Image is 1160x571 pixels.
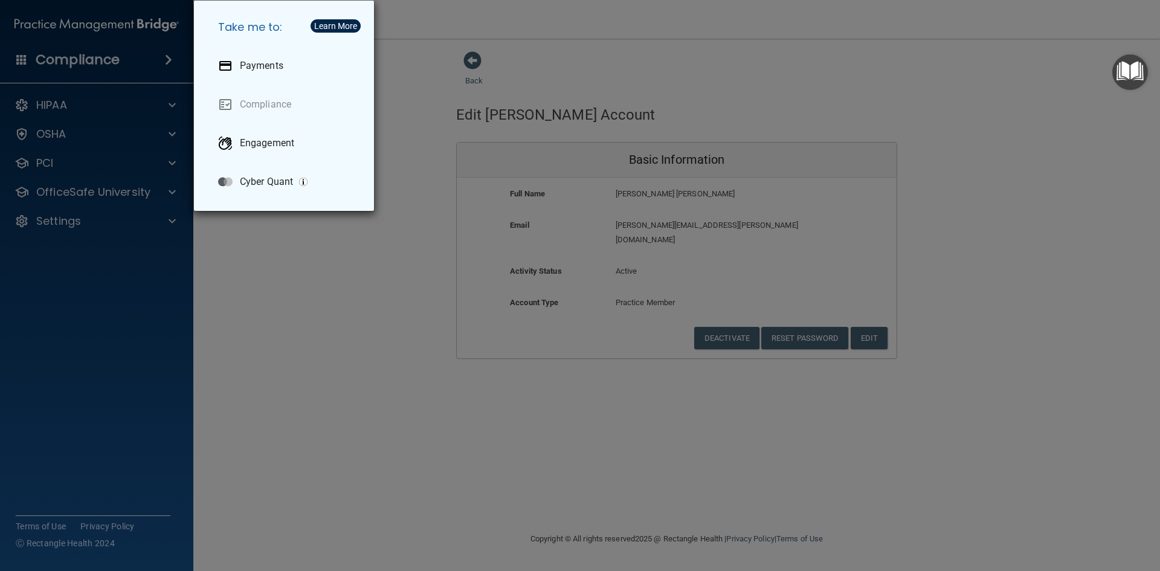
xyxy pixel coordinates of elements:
[208,165,364,199] a: Cyber Quant
[208,88,364,121] a: Compliance
[240,176,293,188] p: Cyber Quant
[208,126,364,160] a: Engagement
[314,22,357,30] div: Learn More
[1112,54,1148,90] button: Open Resource Center
[208,10,364,44] h5: Take me to:
[208,49,364,83] a: Payments
[240,60,283,72] p: Payments
[240,137,294,149] p: Engagement
[311,19,361,33] button: Learn More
